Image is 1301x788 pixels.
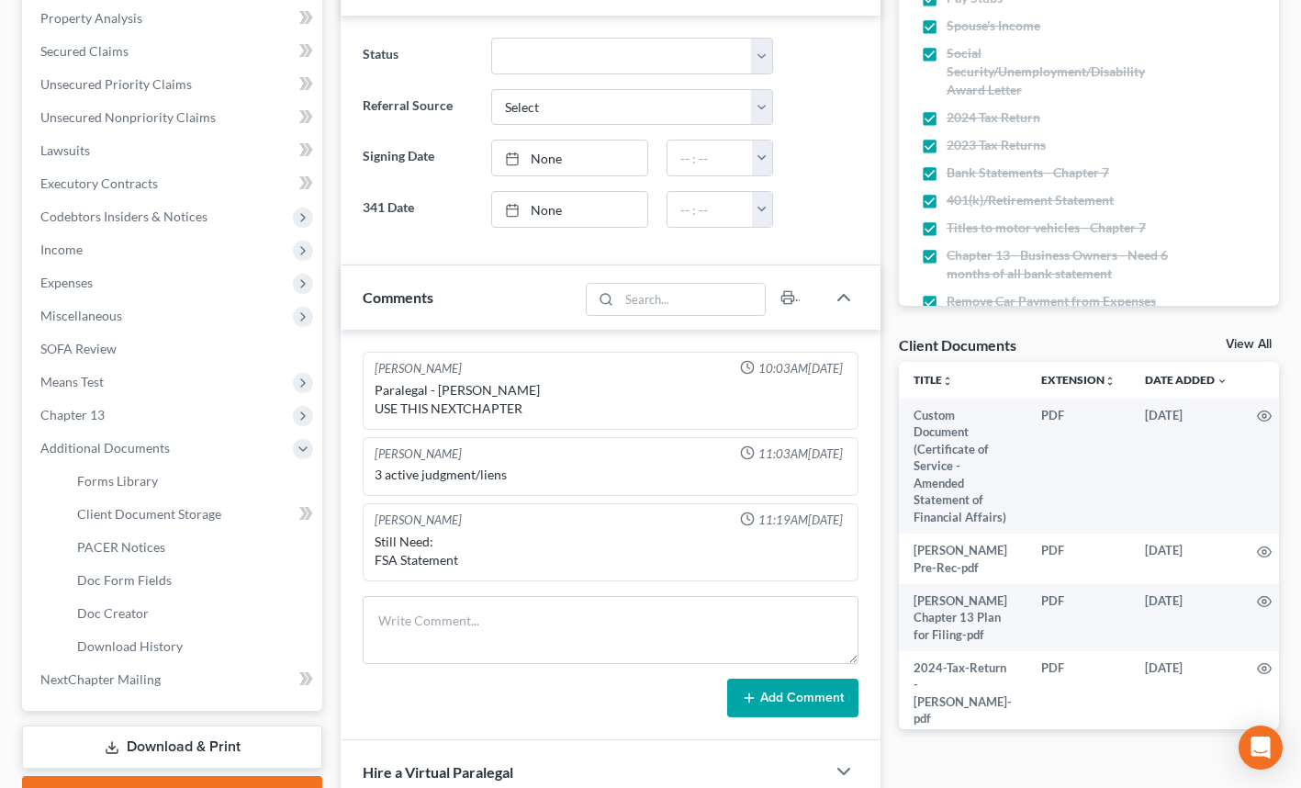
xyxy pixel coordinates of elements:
a: SOFA Review [26,332,322,366]
span: Download History [77,638,183,654]
span: 401(k)/Retirement Statement [947,191,1114,209]
span: Lawsuits [40,142,90,158]
span: Client Document Storage [77,506,221,522]
span: 2024 Tax Return [947,108,1040,127]
a: View All [1226,338,1272,351]
label: Status [353,38,482,74]
span: Codebtors Insiders & Notices [40,208,207,224]
span: Titles to motor vehicles - Chapter 7 [947,219,1146,237]
span: Remove Car Payment from Expenses in Chapter 13 [947,292,1169,329]
button: Add Comment [727,679,858,717]
a: Client Document Storage [62,498,322,531]
span: PACER Notices [77,539,165,555]
span: Chapter 13 - Business Owners - Need 6 months of all bank statement [947,246,1169,283]
span: SOFA Review [40,341,117,356]
a: Unsecured Priority Claims [26,68,322,101]
div: [PERSON_NAME] [375,512,462,529]
a: Download & Print [22,726,322,769]
td: [DATE] [1130,534,1242,584]
a: PACER Notices [62,531,322,564]
td: [DATE] [1130,399,1242,534]
span: Means Test [40,374,104,389]
span: Hire a Virtual Paralegal [363,763,513,781]
a: None [492,141,646,175]
i: unfold_more [942,376,953,387]
a: Forms Library [62,465,322,498]
span: Miscellaneous [40,308,122,323]
span: Comments [363,288,433,306]
span: 11:19AM[DATE] [758,512,843,529]
td: [PERSON_NAME] Chapter 13 Plan for Filing-pdf [899,584,1026,651]
span: Additional Documents [40,440,170,456]
label: 341 Date [353,191,482,228]
td: PDF [1026,399,1130,534]
td: Custom Document (Certificate of Service - Amended Statement of Financial Affairs) [899,399,1026,534]
span: NextChapter Mailing [40,671,161,687]
span: Unsecured Priority Claims [40,76,192,92]
a: Secured Claims [26,35,322,68]
span: Forms Library [77,473,158,489]
a: Doc Form Fields [62,564,322,597]
a: Lawsuits [26,134,322,167]
td: PDF [1026,584,1130,651]
span: 2023 Tax Returns [947,136,1046,154]
label: Referral Source [353,89,482,126]
a: Titleunfold_more [914,373,953,387]
td: [DATE] [1130,651,1242,736]
span: Spouse's Income [947,17,1040,35]
span: Chapter 13 [40,407,105,422]
input: Search... [619,284,765,315]
div: Still Need: FSA Statement [375,533,847,569]
td: [PERSON_NAME] Pre-Rec-pdf [899,534,1026,584]
a: Extensionunfold_more [1041,373,1116,387]
div: [PERSON_NAME] [375,445,462,463]
span: Bank Statements - Chapter 7 [947,163,1109,182]
span: Expenses [40,275,93,290]
span: Doc Creator [77,605,149,621]
a: Doc Creator [62,597,322,630]
a: Date Added expand_more [1145,373,1228,387]
span: Secured Claims [40,43,129,59]
span: Property Analysis [40,10,142,26]
td: PDF [1026,534,1130,584]
input: -- : -- [667,141,753,175]
span: Executory Contracts [40,175,158,191]
div: [PERSON_NAME] [375,360,462,377]
span: 11:03AM[DATE] [758,445,843,463]
div: 3 active judgment/liens [375,466,847,484]
span: Social Security/Unemployment/Disability Award Letter [947,44,1169,99]
a: None [492,192,646,227]
a: Executory Contracts [26,167,322,200]
a: Download History [62,630,322,663]
a: Property Analysis [26,2,322,35]
i: expand_more [1217,376,1228,387]
label: Signing Date [353,140,482,176]
span: Unsecured Nonpriority Claims [40,109,216,125]
div: Paralegal - [PERSON_NAME] USE THIS NEXTCHAPTER [375,381,847,418]
span: Doc Form Fields [77,572,172,588]
a: NextChapter Mailing [26,663,322,696]
input: -- : -- [667,192,753,227]
span: 10:03AM[DATE] [758,360,843,377]
i: unfold_more [1105,376,1116,387]
div: Client Documents [899,335,1016,355]
a: Unsecured Nonpriority Claims [26,101,322,134]
div: Open Intercom Messenger [1239,726,1283,770]
td: [DATE] [1130,584,1242,651]
td: PDF [1026,651,1130,736]
span: Income [40,242,83,257]
td: 2024-Tax-Return - [PERSON_NAME]-pdf [899,651,1026,736]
